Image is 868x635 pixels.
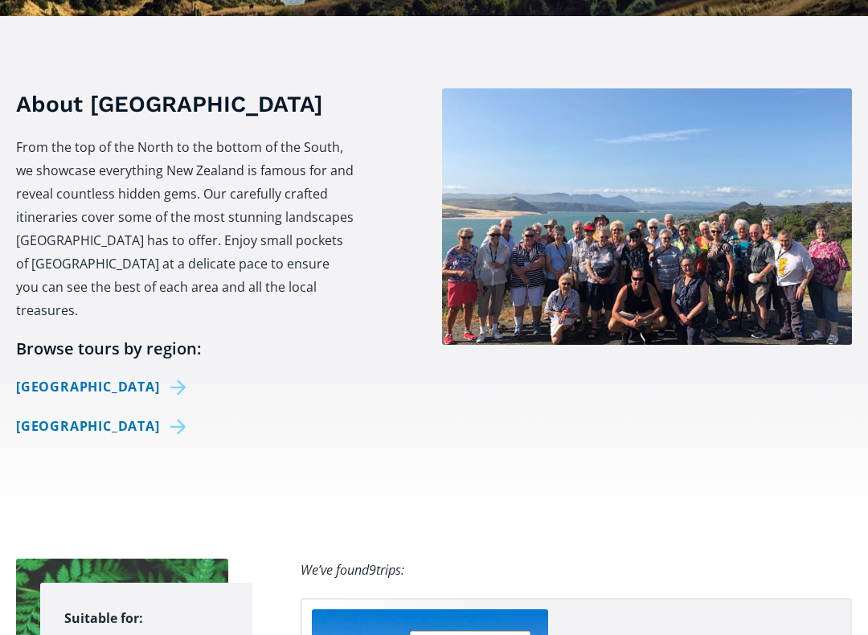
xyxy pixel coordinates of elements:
[16,137,355,323] p: From the top of the North to the bottom of the South, we showcase everything New Zealand is famou...
[369,562,376,580] span: 9
[16,89,355,121] h3: About [GEOGRAPHIC_DATA]
[16,339,355,360] h6: Browse tours by region:
[301,559,404,583] div: We’ve found trips:
[16,376,192,399] a: [GEOGRAPHIC_DATA]
[16,416,192,439] a: [GEOGRAPHIC_DATA]
[64,608,143,631] legend: Suitable for:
